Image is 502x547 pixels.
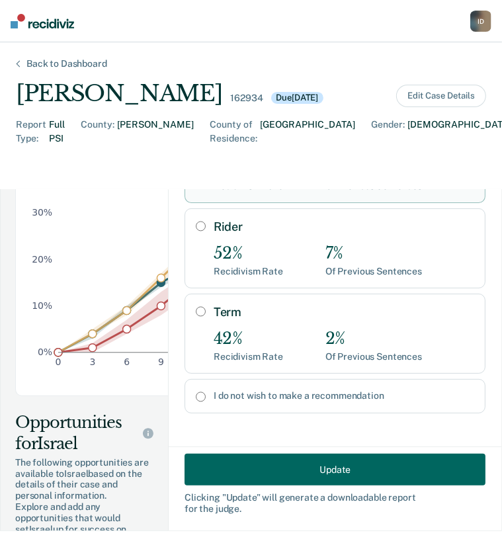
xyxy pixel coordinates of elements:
[49,118,65,173] div: Full PSI
[89,357,95,367] text: 3
[214,266,283,277] div: Recidivism Rate
[214,244,283,263] div: 52%
[15,412,153,454] div: Opportunities for Israel
[11,14,74,28] img: Recidiviz
[124,357,130,367] text: 6
[32,114,52,358] g: y-axis tick label
[32,254,52,265] text: 20%
[260,118,355,173] div: [GEOGRAPHIC_DATA]
[470,11,491,32] button: ID
[32,300,52,311] text: 10%
[214,329,283,349] div: 42%
[16,118,46,173] div: Report Type :
[81,118,114,173] div: County :
[11,58,123,69] div: Back to Dashboard
[214,351,283,362] div: Recidivism Rate
[158,357,164,367] text: 9
[185,492,485,515] div: Clicking " Update " will generate a downloadable report for the judge.
[396,85,486,107] button: Edit Case Details
[15,457,153,501] span: The following opportunities are available to Israel based on the details of their case and person...
[117,118,194,173] div: [PERSON_NAME]
[214,220,474,234] label: Rider
[185,454,485,485] button: Update
[371,118,405,173] div: Gender :
[56,357,62,367] text: 0
[271,92,324,104] div: Due [DATE]
[325,266,422,277] div: Of Previous Sentences
[210,118,257,173] div: County of Residence :
[325,329,422,349] div: 2%
[56,357,476,367] g: x-axis tick label
[214,390,474,401] label: I do not wish to make a recommendation
[470,11,491,32] div: I D
[16,80,222,107] div: [PERSON_NAME]
[325,244,422,263] div: 7%
[214,305,474,319] label: Term
[38,347,52,358] text: 0%
[325,351,422,362] div: Of Previous Sentences
[230,93,263,104] div: 162934
[15,501,153,546] span: Explore and add any opportunities that would set Israel up for success on probation.
[32,208,52,218] text: 30%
